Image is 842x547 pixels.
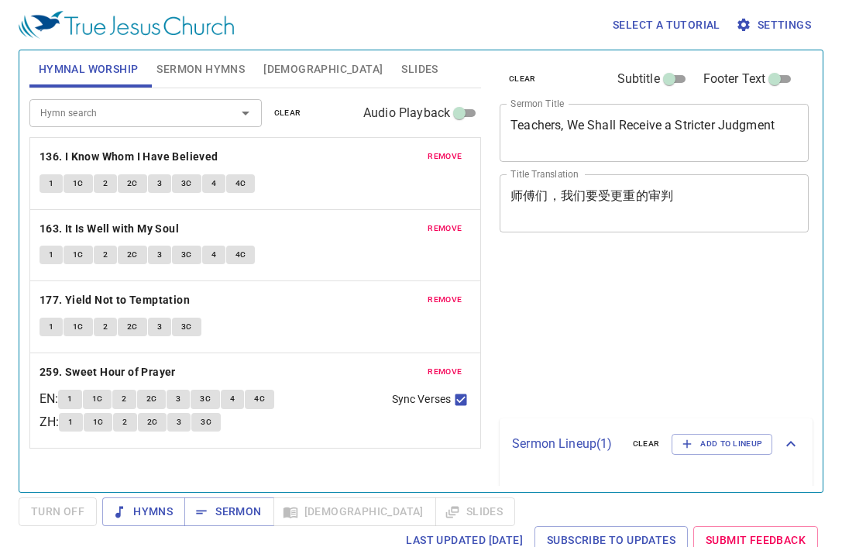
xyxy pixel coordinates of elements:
[418,291,471,309] button: remove
[428,150,462,163] span: remove
[510,188,798,218] textarea: 师傅们，我们要受更重的审判
[64,318,93,336] button: 1C
[40,246,63,264] button: 1
[739,15,811,35] span: Settings
[624,435,669,453] button: clear
[94,246,117,264] button: 2
[40,318,63,336] button: 1
[102,497,185,526] button: Hymns
[733,11,817,40] button: Settings
[177,415,181,429] span: 3
[254,392,265,406] span: 4C
[167,413,191,432] button: 3
[191,413,221,432] button: 3C
[197,502,261,521] span: Sermon
[221,390,244,408] button: 4
[230,392,235,406] span: 4
[127,248,138,262] span: 2C
[39,60,139,79] span: Hymnal Worship
[122,415,127,429] span: 2
[418,363,471,381] button: remove
[40,147,218,167] b: 136. I Know Whom I Have Believed
[103,320,108,334] span: 2
[363,104,450,122] span: Audio Playback
[118,246,147,264] button: 2C
[19,11,234,39] img: True Jesus Church
[112,390,136,408] button: 2
[418,219,471,238] button: remove
[428,293,462,307] span: remove
[67,392,72,406] span: 1
[235,248,246,262] span: 4C
[40,219,179,239] b: 163. It Is Well with My Soul
[94,318,117,336] button: 2
[40,390,58,408] p: EN :
[40,219,182,239] button: 163. It Is Well with My Soul
[613,15,720,35] span: Select a tutorial
[157,320,162,334] span: 3
[148,246,171,264] button: 3
[418,147,471,166] button: remove
[40,363,176,382] b: 259. Sweet Hour of Prayer
[59,413,82,432] button: 1
[401,60,438,79] span: Slides
[147,415,158,429] span: 2C
[512,435,620,453] p: Sermon Lineup ( 1 )
[49,248,53,262] span: 1
[172,174,201,193] button: 3C
[672,434,772,454] button: Add to Lineup
[73,248,84,262] span: 1C
[137,390,167,408] button: 2C
[202,174,225,193] button: 4
[172,246,201,264] button: 3C
[682,437,762,451] span: Add to Lineup
[40,174,63,193] button: 1
[201,415,211,429] span: 3C
[617,70,660,88] span: Subtitle
[138,413,167,432] button: 2C
[64,246,93,264] button: 1C
[93,415,104,429] span: 1C
[146,392,157,406] span: 2C
[156,60,245,79] span: Sermon Hymns
[103,248,108,262] span: 2
[103,177,108,191] span: 2
[235,177,246,191] span: 4C
[184,497,273,526] button: Sermon
[118,318,147,336] button: 2C
[202,246,225,264] button: 4
[73,320,84,334] span: 1C
[226,246,256,264] button: 4C
[226,174,256,193] button: 4C
[235,102,256,124] button: Open
[68,415,73,429] span: 1
[428,222,462,236] span: remove
[84,413,113,432] button: 1C
[211,248,216,262] span: 4
[118,174,147,193] button: 2C
[64,174,93,193] button: 1C
[191,390,220,408] button: 3C
[392,391,451,408] span: Sync Verses
[58,390,81,408] button: 1
[181,248,192,262] span: 3C
[94,174,117,193] button: 2
[509,72,536,86] span: clear
[703,70,766,88] span: Footer Text
[274,106,301,120] span: clear
[500,70,545,88] button: clear
[40,363,178,382] button: 259. Sweet Hour of Prayer
[40,291,193,310] button: 177. Yield Not to Temptation
[245,390,274,408] button: 4C
[176,392,180,406] span: 3
[167,390,190,408] button: 3
[607,11,727,40] button: Select a tutorial
[49,320,53,334] span: 1
[127,320,138,334] span: 2C
[200,392,211,406] span: 3C
[500,418,813,470] div: Sermon Lineup(1)clearAdd to Lineup
[148,318,171,336] button: 3
[83,390,112,408] button: 1C
[428,365,462,379] span: remove
[157,248,162,262] span: 3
